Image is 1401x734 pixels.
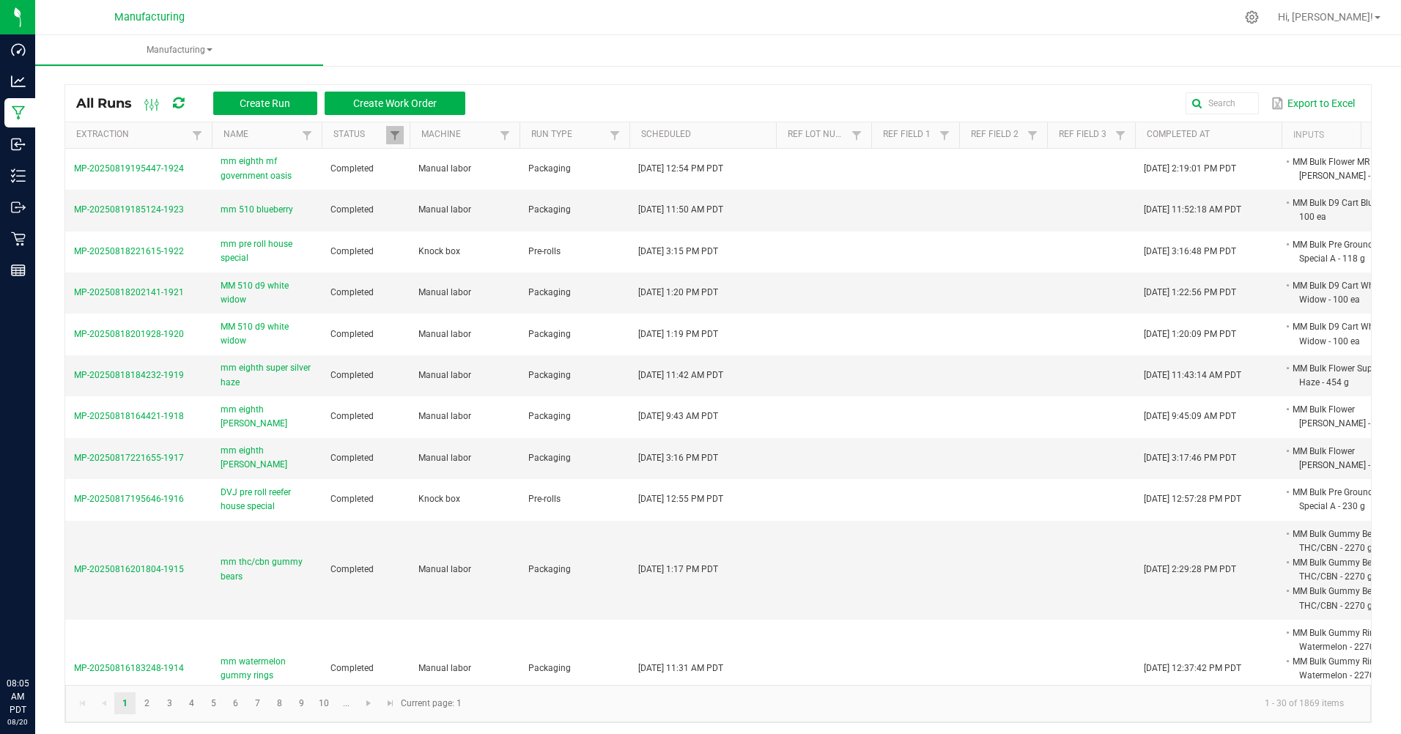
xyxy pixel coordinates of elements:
[1112,126,1129,144] a: Filter
[330,370,374,380] span: Completed
[380,692,401,714] a: Go to the last page
[1186,92,1259,114] input: Search
[638,411,718,421] span: [DATE] 9:43 AM PDT
[74,494,184,504] span: MP-20250817195646-1916
[330,287,374,297] span: Completed
[971,129,1023,141] a: Ref Field 2Sortable
[291,692,312,714] a: Page 9
[74,663,184,673] span: MP-20250816183248-1914
[11,263,26,278] inline-svg: Reports
[1144,564,1236,574] span: [DATE] 2:29:28 PM PDT
[330,494,374,504] span: Completed
[883,129,935,141] a: Ref Field 1Sortable
[221,155,313,182] span: mm eighth mf government oasis
[35,35,323,66] a: Manufacturing
[496,126,514,144] a: Filter
[385,697,396,709] span: Go to the last page
[330,246,374,256] span: Completed
[74,564,184,574] span: MP-20250816201804-1915
[1144,663,1241,673] span: [DATE] 12:37:42 PM PDT
[528,564,571,574] span: Packaging
[114,692,136,714] a: Page 1
[74,329,184,339] span: MP-20250818201928-1920
[314,692,335,714] a: Page 10
[528,163,571,174] span: Packaging
[638,329,718,339] span: [DATE] 1:19 PM PDT
[1144,287,1236,297] span: [DATE] 1:22:56 PM PDT
[418,453,471,463] span: Manual labor
[136,692,158,714] a: Page 2
[1144,204,1241,215] span: [DATE] 11:52:18 AM PDT
[418,370,471,380] span: Manual labor
[330,663,374,673] span: Completed
[43,615,61,632] iframe: Resource center unread badge
[74,453,184,463] span: MP-20250817221655-1917
[159,692,180,714] a: Page 3
[221,655,313,683] span: mm watermelon gummy rings
[531,129,605,141] a: Run TypeSortable
[240,97,290,109] span: Create Run
[363,697,374,709] span: Go to the next page
[330,411,374,421] span: Completed
[470,692,1356,716] kendo-pager-info: 1 - 30 of 1869 items
[638,564,718,574] span: [DATE] 1:17 PM PDT
[330,453,374,463] span: Completed
[221,237,313,265] span: mm pre roll house special
[528,246,561,256] span: Pre-rolls
[221,279,313,307] span: MM 510 d9 white widow
[418,204,471,215] span: Manual labor
[386,126,404,144] a: Filter
[11,231,26,246] inline-svg: Retail
[213,92,317,115] button: Create Run
[336,692,357,714] a: Page 11
[11,137,26,152] inline-svg: Inbound
[11,74,26,89] inline-svg: Analytics
[936,126,953,144] a: Filter
[528,411,571,421] span: Packaging
[330,163,374,174] span: Completed
[1144,453,1236,463] span: [DATE] 3:17:46 PM PDT
[418,287,471,297] span: Manual labor
[418,663,471,673] span: Manual labor
[528,287,571,297] span: Packaging
[330,564,374,574] span: Completed
[221,203,293,217] span: mm 510 blueberry
[330,204,374,215] span: Completed
[528,494,561,504] span: Pre-rolls
[7,677,29,716] p: 08:05 AM PDT
[1144,370,1241,380] span: [DATE] 11:43:14 AM PDT
[76,91,476,116] div: All Runs
[76,129,188,141] a: ExtractionSortable
[74,370,184,380] span: MP-20250818184232-1919
[74,287,184,297] span: MP-20250818202141-1921
[353,97,437,109] span: Create Work Order
[1059,129,1111,141] a: Ref Field 3Sortable
[418,246,460,256] span: Knock box
[188,126,206,144] a: Filter
[35,44,323,56] span: Manufacturing
[221,361,313,389] span: mm eighth super silver haze
[638,453,718,463] span: [DATE] 3:16 PM PDT
[7,716,29,727] p: 08/20
[848,126,865,144] a: Filter
[1144,411,1236,421] span: [DATE] 9:45:09 AM PDT
[181,692,202,714] a: Page 4
[418,494,460,504] span: Knock box
[1144,494,1241,504] span: [DATE] 12:57:28 PM PDT
[223,129,297,141] a: NameSortable
[1144,329,1236,339] span: [DATE] 1:20:09 PM PDT
[638,246,718,256] span: [DATE] 3:15 PM PDT
[11,168,26,183] inline-svg: Inventory
[638,494,723,504] span: [DATE] 12:55 PM PDT
[788,129,847,141] a: Ref Lot NumberSortable
[269,692,290,714] a: Page 8
[1147,129,1276,141] a: Completed AtSortable
[330,329,374,339] span: Completed
[528,453,571,463] span: Packaging
[11,42,26,57] inline-svg: Dashboard
[74,411,184,421] span: MP-20250818164421-1918
[528,329,571,339] span: Packaging
[528,663,571,673] span: Packaging
[418,329,471,339] span: Manual labor
[638,204,723,215] span: [DATE] 11:50 AM PDT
